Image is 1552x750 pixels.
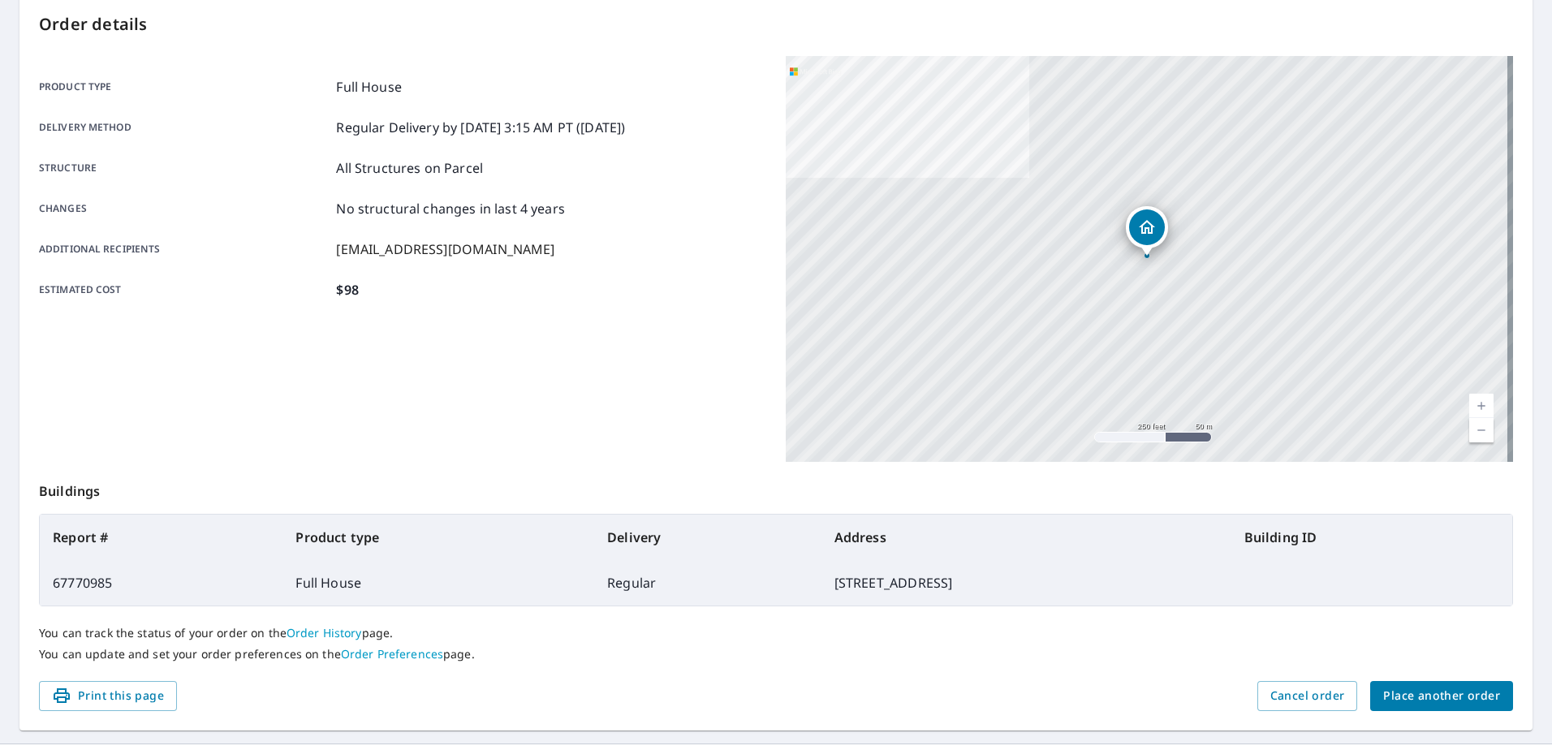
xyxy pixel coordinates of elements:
span: Place another order [1383,686,1500,706]
p: Regular Delivery by [DATE] 3:15 AM PT ([DATE]) [336,118,625,137]
th: Building ID [1231,515,1512,560]
a: Order History [287,625,362,640]
p: Buildings [39,462,1513,514]
td: 67770985 [40,560,282,606]
p: You can update and set your order preferences on the page. [39,647,1513,662]
td: Regular [594,560,821,606]
p: You can track the status of your order on the page. [39,626,1513,640]
a: Current Level 17, Zoom Out [1469,418,1494,442]
td: [STREET_ADDRESS] [821,560,1231,606]
p: All Structures on Parcel [336,158,483,178]
td: Full House [282,560,594,606]
p: [EMAIL_ADDRESS][DOMAIN_NAME] [336,239,554,259]
div: Dropped pin, building 1, Residential property, 8N768 Brimfield Dr Elgin, IL 60124 [1126,206,1168,256]
span: Cancel order [1270,686,1345,706]
p: Order details [39,12,1513,37]
p: $98 [336,280,358,300]
th: Product type [282,515,594,560]
p: Structure [39,158,330,178]
p: Additional recipients [39,239,330,259]
th: Address [821,515,1231,560]
p: Delivery method [39,118,330,137]
p: Full House [336,77,402,97]
button: Print this page [39,681,177,711]
a: Current Level 17, Zoom In [1469,394,1494,418]
p: No structural changes in last 4 years [336,199,565,218]
a: Order Preferences [341,646,443,662]
th: Report # [40,515,282,560]
button: Place another order [1370,681,1513,711]
th: Delivery [594,515,821,560]
button: Cancel order [1257,681,1358,711]
p: Estimated cost [39,280,330,300]
p: Product type [39,77,330,97]
p: Changes [39,199,330,218]
span: Print this page [52,686,164,706]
